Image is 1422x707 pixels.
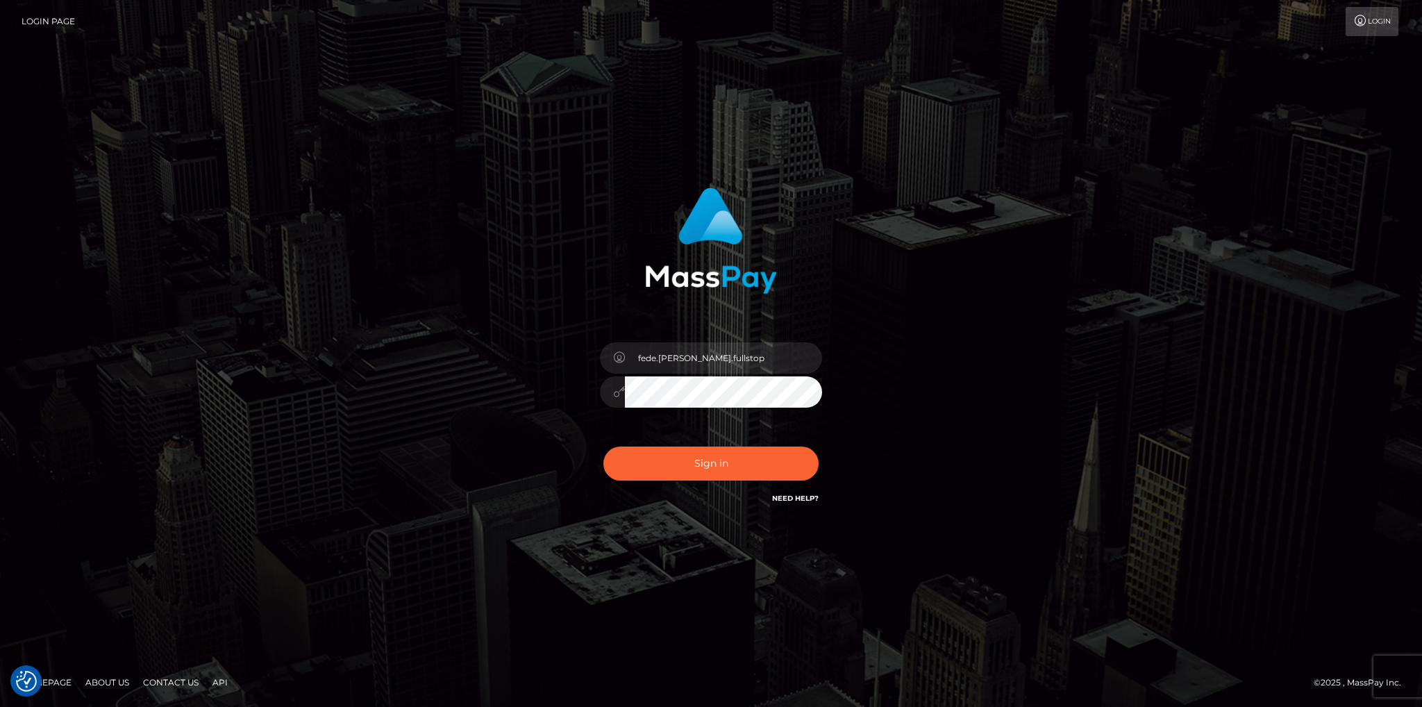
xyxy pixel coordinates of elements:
[15,672,77,693] a: Homepage
[645,188,777,294] img: MassPay Login
[1346,7,1398,36] a: Login
[603,447,819,481] button: Sign in
[80,672,135,693] a: About Us
[16,671,37,692] img: Revisit consent button
[16,671,37,692] button: Consent Preferences
[207,672,233,693] a: API
[22,7,75,36] a: Login Page
[137,672,204,693] a: Contact Us
[625,342,822,374] input: Username...
[772,494,819,503] a: Need Help?
[1314,675,1412,690] div: © 2025 , MassPay Inc.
